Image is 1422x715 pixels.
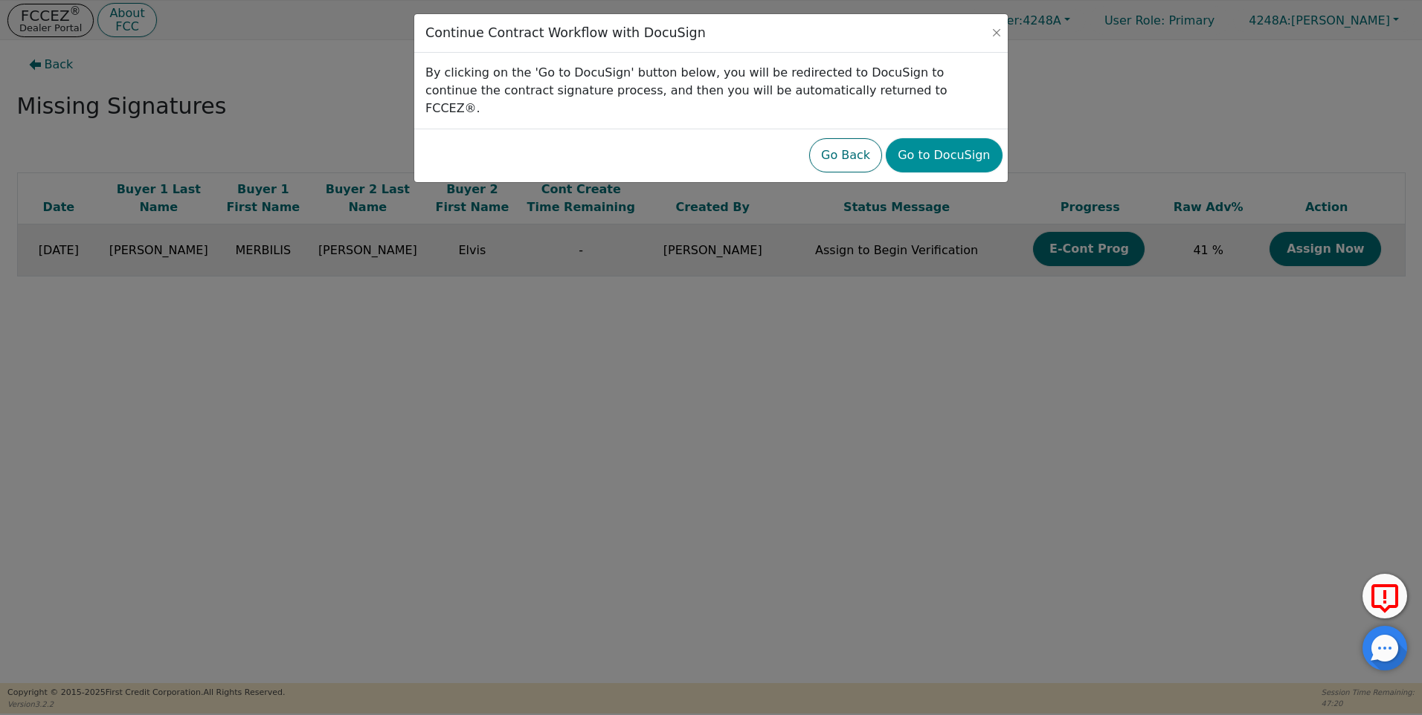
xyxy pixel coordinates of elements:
h3: Continue Contract Workflow with DocuSign [425,25,706,41]
button: Report Error to FCC [1363,574,1407,618]
button: Go Back [809,138,882,172]
button: Close [989,25,1004,40]
p: By clicking on the 'Go to DocuSign' button below, you will be redirected to DocuSign to continue ... [425,64,997,117]
button: Go to DocuSign [886,138,1002,172]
